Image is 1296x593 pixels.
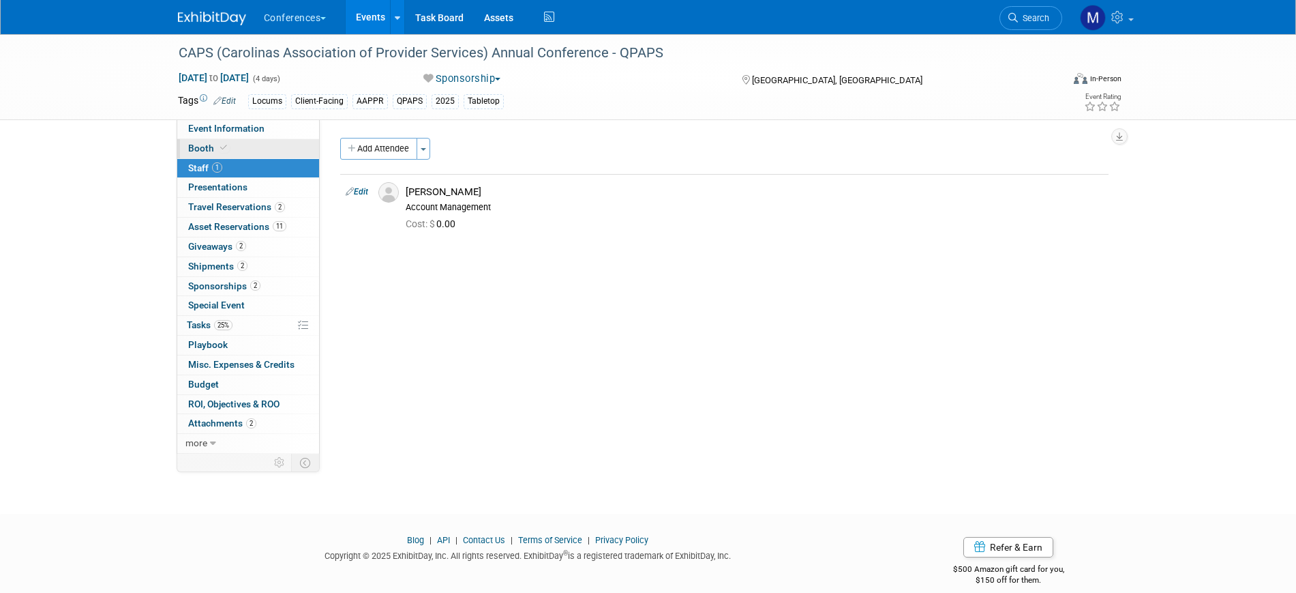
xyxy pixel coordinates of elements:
span: Asset Reservations [188,221,286,232]
a: Privacy Policy [595,535,648,545]
td: Toggle Event Tabs [291,454,319,472]
span: Presentations [188,182,247,192]
div: [PERSON_NAME] [406,186,1103,199]
span: Tasks [187,319,232,330]
div: Event Format [982,71,1122,91]
span: 2 [236,241,246,251]
a: Booth [177,139,319,158]
span: 0.00 [406,218,461,229]
span: to [207,72,220,83]
span: 2 [246,418,256,429]
div: AAPPR [352,94,388,109]
span: 25% [214,320,232,330]
td: Personalize Event Tab Strip [268,454,292,472]
div: QPAPS [393,94,427,109]
span: Search [1018,13,1049,23]
a: Staff1 [177,159,319,178]
div: In-Person [1089,74,1121,84]
span: | [507,535,516,545]
span: 2 [250,280,260,291]
span: Event Information [188,123,265,134]
a: Presentations [177,178,319,197]
span: | [584,535,593,545]
a: Event Information [177,119,319,139]
a: Asset Reservations11 [177,218,319,237]
span: 2 [275,202,285,212]
a: Blog [407,535,424,545]
a: Tasks25% [177,316,319,335]
div: Account Management [406,202,1103,213]
span: (4 days) [252,74,280,83]
span: Cost: $ [406,218,436,229]
a: Playbook [177,336,319,355]
img: Associate-Profile-5.png [378,182,399,203]
span: | [426,535,435,545]
a: Misc. Expenses & Credits [177,356,319,375]
div: $500 Amazon gift card for you, [899,555,1119,586]
span: Attachments [188,418,256,429]
div: Client-Facing [291,94,348,109]
a: Contact Us [463,535,505,545]
div: Tabletop [464,94,504,109]
img: ExhibitDay [178,12,246,25]
a: Refer & Earn [963,537,1053,558]
div: $150 off for them. [899,575,1119,586]
span: Sponsorships [188,280,260,291]
div: CAPS (Carolinas Association of Provider Services) Annual Conference - QPAPS [174,41,1042,66]
span: more [185,437,207,448]
a: API [437,535,450,545]
img: Format-Inperson.png [1074,73,1087,84]
td: Tags [178,93,236,109]
a: Terms of Service [518,535,582,545]
span: Special Event [188,300,245,310]
span: [DATE] [DATE] [178,72,250,84]
sup: ® [563,549,568,557]
span: Staff [188,162,222,173]
span: Giveaways [188,241,246,252]
span: Misc. Expenses & Credits [188,359,295,370]
span: Travel Reservations [188,201,285,212]
span: Budget [188,379,219,390]
span: | [452,535,461,545]
div: 2025 [432,94,459,109]
span: Playbook [188,339,228,350]
a: Search [999,6,1062,30]
a: Travel Reservations2 [177,198,319,217]
a: Shipments2 [177,257,319,276]
button: Add Attendee [340,138,417,160]
a: Budget [177,375,319,394]
span: Shipments [188,261,247,272]
span: 11 [273,221,286,231]
button: Sponsorship [419,72,506,86]
div: Locums [248,94,286,109]
i: Booth reservation complete [220,144,227,151]
span: [GEOGRAPHIC_DATA], [GEOGRAPHIC_DATA] [752,75,922,85]
a: Sponsorships2 [177,277,319,296]
div: Copyright © 2025 ExhibitDay, Inc. All rights reserved. ExhibitDay is a registered trademark of Ex... [178,547,879,562]
span: 1 [212,162,222,173]
span: 2 [237,261,247,271]
a: Giveaways2 [177,237,319,257]
span: Booth [188,143,230,154]
span: ROI, Objectives & ROO [188,399,280,409]
a: more [177,434,319,453]
a: Edit [213,96,236,106]
a: Edit [346,187,368,197]
a: ROI, Objectives & ROO [177,395,319,414]
img: Marygrace LeGros [1080,5,1106,31]
a: Attachments2 [177,414,319,433]
a: Special Event [177,296,319,315]
div: Event Rating [1084,93,1121,100]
